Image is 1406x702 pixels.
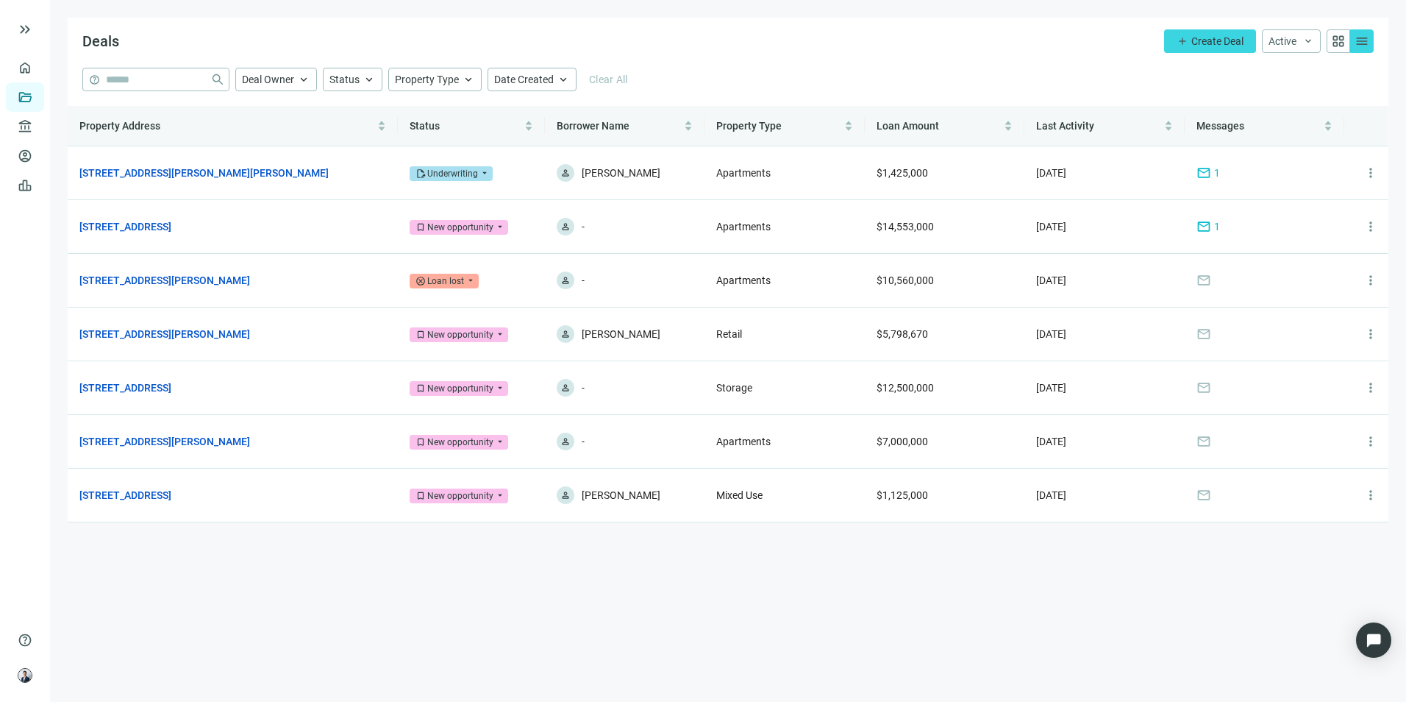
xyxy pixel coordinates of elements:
[582,486,660,504] span: [PERSON_NAME]
[1356,266,1385,295] button: more_vert
[716,120,782,132] span: Property Type
[560,221,571,232] span: person
[1214,219,1220,235] span: 1
[1363,434,1378,449] span: more_vert
[18,633,32,648] span: help
[410,120,440,132] span: Status
[427,327,493,342] div: New opportunity
[427,435,493,450] div: New opportunity
[297,73,310,86] span: keyboard_arrow_up
[1164,29,1256,53] button: addCreate Deal
[1036,167,1066,179] span: [DATE]
[415,383,426,394] span: bookmark
[415,491,426,501] span: bookmark
[1036,382,1066,394] span: [DATE]
[560,168,571,178] span: person
[1262,29,1321,53] button: Activekeyboard_arrow_down
[16,21,34,38] span: keyboard_double_arrow_right
[582,325,660,343] span: [PERSON_NAME]
[877,328,928,340] span: $5,798,670
[716,436,771,447] span: Apartments
[582,379,585,397] span: -
[877,436,928,447] span: $7,000,000
[1363,488,1378,503] span: more_vert
[79,487,171,503] a: [STREET_ADDRESS]
[877,274,934,286] span: $10,560,000
[1302,35,1314,47] span: keyboard_arrow_down
[329,74,360,85] span: Status
[1196,273,1211,288] span: mail
[1356,623,1391,658] div: Open Intercom Messenger
[427,489,493,503] div: New opportunity
[877,120,939,132] span: Loan Amount
[18,669,32,682] img: avatar
[560,275,571,286] span: person
[79,272,250,288] a: [STREET_ADDRESS][PERSON_NAME]
[877,167,928,179] span: $1,425,000
[877,489,928,501] span: $1,125,000
[1196,488,1211,503] span: mail
[1268,35,1296,47] span: Active
[427,274,464,288] div: Loan lost
[560,490,571,500] span: person
[1196,380,1211,395] span: mail
[1363,219,1378,234] span: more_vert
[18,119,28,134] span: account_balance
[415,276,426,286] span: cancel
[560,329,571,339] span: person
[1036,120,1094,132] span: Last Activity
[1036,489,1066,501] span: [DATE]
[79,219,171,235] a: [STREET_ADDRESS]
[1196,166,1211,180] span: mail
[1356,319,1385,349] button: more_vert
[1331,34,1346,49] span: grid_view
[79,165,329,181] a: [STREET_ADDRESS][PERSON_NAME][PERSON_NAME]
[582,68,635,91] button: Clear All
[1356,481,1385,510] button: more_vert
[415,222,426,233] span: bookmark
[1036,328,1066,340] span: [DATE]
[1196,219,1211,234] span: mail
[1363,380,1378,395] span: more_vert
[1363,166,1378,180] span: more_vert
[79,380,171,396] a: [STREET_ADDRESS]
[716,328,742,340] span: Retail
[582,272,585,289] span: -
[494,74,554,85] span: Date Created
[716,274,771,286] span: Apartments
[79,326,250,342] a: [STREET_ADDRESS][PERSON_NAME]
[716,221,771,233] span: Apartments
[242,74,294,85] span: Deal Owner
[560,383,571,393] span: person
[877,221,934,233] span: $14,553,000
[1214,165,1220,181] span: 1
[1363,327,1378,341] span: more_vert
[79,433,250,450] a: [STREET_ADDRESS][PERSON_NAME]
[716,167,771,179] span: Apartments
[1177,35,1188,47] span: add
[877,382,934,394] span: $12,500,000
[415,169,426,179] span: edit_document
[427,220,493,235] div: New opportunity
[363,73,376,86] span: keyboard_arrow_up
[415,330,426,340] span: bookmark
[582,164,660,182] span: [PERSON_NAME]
[716,382,752,394] span: Storage
[1196,434,1211,449] span: mail
[1356,427,1385,456] button: more_vert
[557,120,629,132] span: Borrower Name
[427,381,493,396] div: New opportunity
[1036,221,1066,233] span: [DATE]
[1356,373,1385,403] button: more_vert
[415,437,426,447] span: bookmark
[1036,436,1066,447] span: [DATE]
[1191,35,1243,47] span: Create Deal
[1356,212,1385,241] button: more_vert
[395,74,459,85] span: Property Type
[1196,120,1244,132] span: Messages
[716,489,763,501] span: Mixed Use
[1196,327,1211,341] span: mail
[1356,158,1385,188] button: more_vert
[582,218,585,235] span: -
[582,433,585,450] span: -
